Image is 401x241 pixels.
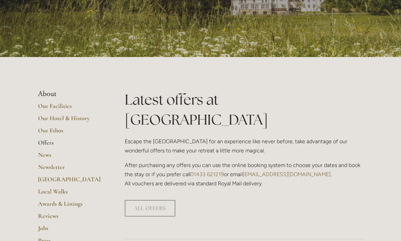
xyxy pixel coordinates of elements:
[243,171,331,178] a: [EMAIL_ADDRESS][DOMAIN_NAME]
[125,161,363,188] p: After purchasing any offers you can use the online booking system to choose your dates and book t...
[38,127,103,139] a: Our Ethos
[38,200,103,212] a: Awards & Listings
[38,212,103,224] a: Reviews
[38,163,103,175] a: Newsletter
[38,102,103,114] a: Our Facilities
[38,139,103,151] a: Offers
[125,137,363,155] p: Escape the [GEOGRAPHIC_DATA] for an experience like never before, take advantage of our wonderful...
[190,171,224,178] a: 01433 621219
[38,224,103,237] a: Jobs
[38,188,103,200] a: Local Walks
[38,175,103,188] a: [GEOGRAPHIC_DATA]
[38,151,103,163] a: News
[125,200,175,217] a: ALL OFFERS
[38,114,103,127] a: Our Hotel & History
[38,90,103,98] li: About
[125,90,363,130] h1: Latest offers at [GEOGRAPHIC_DATA]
